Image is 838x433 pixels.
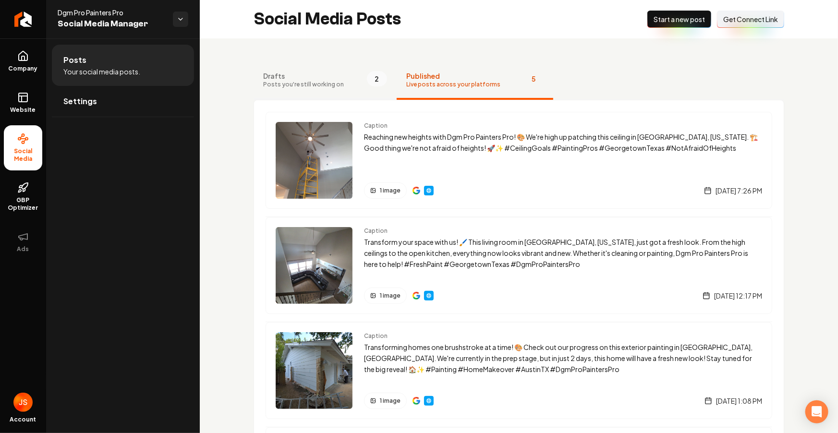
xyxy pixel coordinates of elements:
span: Caption [364,227,762,235]
img: Website [425,187,433,194]
span: Caption [364,122,762,130]
span: Social Media Manager [58,17,165,31]
a: View on Google Business Profile [413,292,420,300]
span: Company [5,65,42,72]
a: View on Google Business Profile [413,397,420,405]
img: Website [425,292,433,300]
a: Post previewCaptionReaching new heights with Dgm Pro Painters Pro! 🎨 We're high up patching this ... [266,112,772,209]
span: Posts you're still working on [263,81,344,88]
span: Live posts across your platforms [406,81,500,88]
img: Post preview [276,122,352,199]
a: GBP Optimizer [4,174,42,219]
button: Ads [4,223,42,261]
span: Ads [13,245,33,253]
span: [DATE] 12:17 PM [714,291,762,301]
span: Get Connect Link [723,14,778,24]
button: Get Connect Link [717,11,784,28]
a: Website [424,396,434,406]
img: Google [413,187,420,194]
span: [DATE] 1:08 PM [716,396,762,406]
span: Start a new post [654,14,705,24]
p: Transforming homes one brushstroke at a time! 🎨 Check out our progress on this exterior painting ... [364,342,762,374]
span: Caption [364,332,762,340]
button: Open user button [13,393,33,412]
span: Drafts [263,71,344,81]
span: 2 [367,71,387,86]
span: 1 image [380,397,401,405]
p: Transform your space with us! 🖌️ This living room in [GEOGRAPHIC_DATA], [US_STATE], just got a fr... [364,237,762,269]
img: Website [425,397,433,405]
span: Social Media [4,147,42,163]
span: Posts [63,54,86,66]
img: Google [413,292,420,300]
button: DraftsPosts you're still working on2 [254,61,397,100]
p: Reaching new heights with Dgm Pro Painters Pro! 🎨 We're high up patching this ceiling in [GEOGRAP... [364,132,762,154]
a: Website [424,186,434,195]
span: Your social media posts. [63,67,140,76]
span: Dgm Pro Painters Pro [58,8,165,17]
a: Website [4,84,42,121]
div: Open Intercom Messenger [805,400,828,423]
span: 5 [523,71,544,86]
nav: Tabs [254,61,784,100]
a: Settings [52,86,194,117]
a: View on Google Business Profile [413,187,420,194]
a: Company [4,43,42,80]
img: James Shamoun [13,393,33,412]
span: 1 image [380,187,401,194]
span: [DATE] 7:26 PM [716,186,762,195]
a: Post previewCaptionTransform your space with us! 🖌️ This living room in [GEOGRAPHIC_DATA], [US_ST... [266,216,772,314]
span: Settings [63,96,97,107]
span: 1 image [380,292,401,300]
a: Website [424,291,434,301]
img: Google [413,397,420,405]
a: Post previewCaptionTransforming homes one brushstroke at a time! 🎨 Check out our progress on this... [266,322,772,419]
img: Post preview [276,332,352,409]
img: Rebolt Logo [14,12,32,27]
span: Account [10,416,36,423]
span: Published [406,71,500,81]
button: PublishedLive posts across your platforms5 [397,61,553,100]
h2: Social Media Posts [254,10,401,29]
button: Start a new post [647,11,711,28]
span: GBP Optimizer [4,196,42,212]
span: Website [7,106,40,114]
img: Post preview [276,227,352,304]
